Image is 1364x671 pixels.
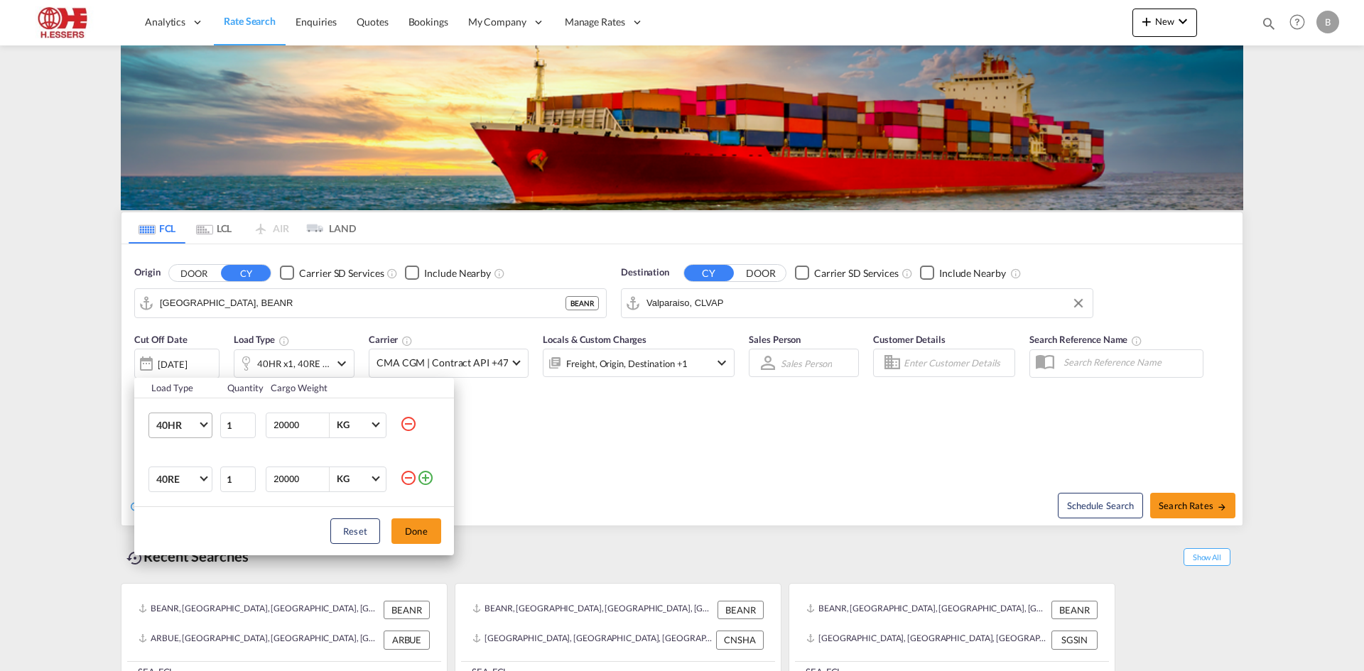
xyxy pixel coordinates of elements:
th: Load Type [134,378,219,398]
input: Enter Weight [272,413,329,437]
md-select: Choose: 40RE [148,467,212,492]
div: Cargo Weight [271,381,391,394]
th: Quantity [219,378,263,398]
div: KG [337,473,350,484]
button: Reset [330,518,380,544]
span: 40HR [156,418,197,432]
span: 40RE [156,472,197,486]
md-icon: icon-minus-circle-outline [400,415,417,432]
div: KG [337,419,350,430]
md-icon: icon-plus-circle-outline [417,469,434,486]
md-icon: icon-minus-circle-outline [400,469,417,486]
input: Qty [220,413,256,438]
md-select: Choose: 40HR [148,413,212,438]
button: Done [391,518,441,544]
input: Enter Weight [272,467,329,491]
input: Qty [220,467,256,492]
